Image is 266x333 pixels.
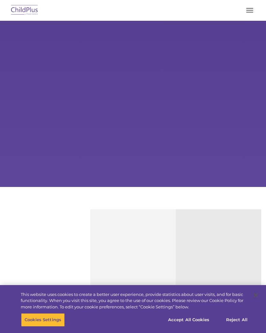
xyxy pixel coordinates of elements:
img: ChildPlus by Procare Solutions [10,3,40,18]
button: Close [249,288,263,302]
button: Accept All Cookies [165,313,213,327]
button: Cookies Settings [21,313,65,327]
button: Reject All [217,313,257,327]
div: This website uses cookies to create a better user experience, provide statistics about user visit... [21,291,248,310]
